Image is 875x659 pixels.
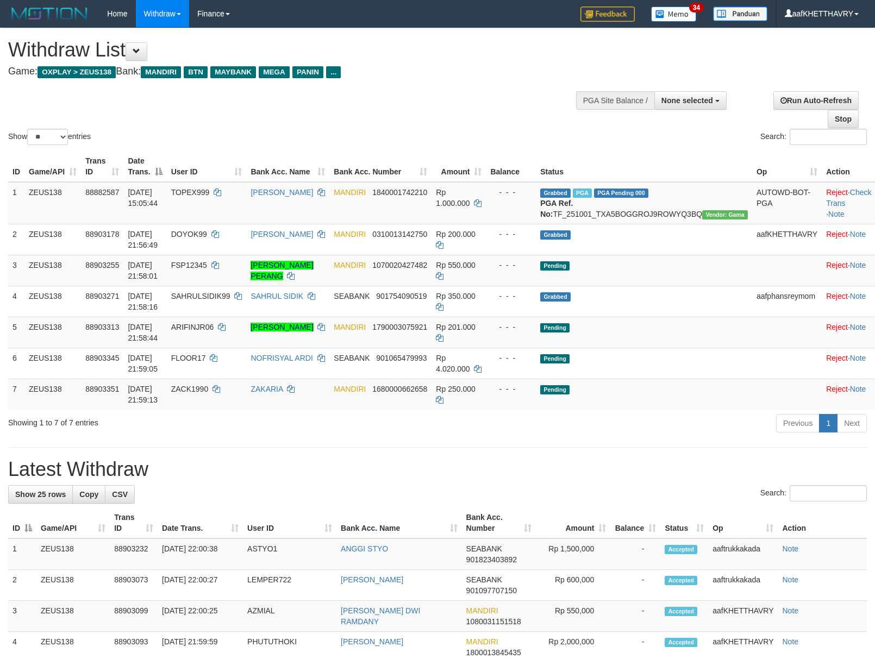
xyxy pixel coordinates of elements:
[540,199,573,218] b: PGA Ref. No:
[8,459,867,480] h1: Latest Withdraw
[773,91,859,110] a: Run Auto-Refresh
[110,601,158,632] td: 88903099
[850,385,866,393] a: Note
[665,607,697,616] span: Accepted
[85,188,119,197] span: 88882587
[112,490,128,499] span: CSV
[540,385,570,394] span: Pending
[251,323,313,331] a: [PERSON_NAME]
[341,575,403,584] a: [PERSON_NAME]
[334,261,366,269] span: MANDIRI
[24,151,81,182] th: Game/API: activate to sort column ascending
[243,570,336,601] td: LEMPER722
[850,292,866,300] a: Note
[466,575,502,584] span: SEABANK
[651,7,697,22] img: Button%20Memo.svg
[540,230,571,240] span: Grabbed
[708,601,778,632] td: aafKHETTHAVRY
[243,507,336,538] th: User ID: activate to sort column ascending
[171,230,207,239] span: DOYOK99
[432,151,486,182] th: Amount: activate to sort column ascending
[826,354,848,362] a: Reject
[540,323,570,332] span: Pending
[24,379,81,410] td: ZEUS138
[8,255,24,286] td: 3
[336,507,462,538] th: Bank Acc. Name: activate to sort column ascending
[8,413,357,428] div: Showing 1 to 7 of 7 entries
[713,7,767,21] img: panduan.png
[708,507,778,538] th: Op: activate to sort column ascending
[536,601,610,632] td: Rp 550,000
[105,485,135,504] a: CSV
[171,354,206,362] span: FLOOR17
[702,210,748,219] span: Vendor URL: https://trx31.1velocity.biz
[210,66,256,78] span: MAYBANK
[341,637,403,646] a: [PERSON_NAME]
[376,354,427,362] span: Copy 901065479993 to clipboard
[826,323,848,331] a: Reject
[36,507,110,538] th: Game/API: activate to sort column ascending
[790,485,867,501] input: Search:
[292,66,323,78] span: PANIN
[334,230,366,239] span: MANDIRI
[24,317,81,348] td: ZEUS138
[665,576,697,585] span: Accepted
[128,323,158,342] span: [DATE] 21:58:44
[752,224,822,255] td: aafKHETTHAVRY
[536,151,752,182] th: Status
[15,490,66,499] span: Show 25 rows
[462,507,536,538] th: Bank Acc. Number: activate to sort column ascending
[372,261,427,269] span: Copy 1070020427482 to clipboard
[610,601,660,632] td: -
[251,354,312,362] a: NOFRISYAL ARDI
[782,544,798,553] a: Note
[436,188,470,208] span: Rp 1.000.000
[8,5,91,22] img: MOTION_logo.png
[158,601,243,632] td: [DATE] 22:00:25
[436,261,475,269] span: Rp 550.000
[171,188,210,197] span: TOPEX999
[826,292,848,300] a: Reject
[610,507,660,538] th: Balance: activate to sort column ascending
[27,129,68,145] select: Showentries
[654,91,727,110] button: None selected
[850,261,866,269] a: Note
[782,606,798,615] a: Note
[72,485,105,504] a: Copy
[540,354,570,363] span: Pending
[110,570,158,601] td: 88903073
[128,354,158,373] span: [DATE] 21:59:05
[341,544,388,553] a: ANGGI STYO
[24,224,81,255] td: ZEUS138
[85,354,119,362] span: 88903345
[490,322,532,332] div: - - -
[760,129,867,145] label: Search:
[85,323,119,331] span: 88903313
[660,507,708,538] th: Status: activate to sort column ascending
[341,606,420,626] a: [PERSON_NAME] DWI RAMDANY
[184,66,208,78] span: BTN
[610,570,660,601] td: -
[490,187,532,198] div: - - -
[826,385,848,393] a: Reject
[782,637,798,646] a: Note
[158,507,243,538] th: Date Trans.: activate to sort column ascending
[436,354,470,373] span: Rp 4.020.000
[466,586,517,595] span: Copy 901097707150 to clipboard
[8,39,572,61] h1: Withdraw List
[708,570,778,601] td: aaftrukkakada
[37,66,116,78] span: OXPLAY > ZEUS138
[8,317,24,348] td: 5
[85,230,119,239] span: 88903178
[828,110,859,128] a: Stop
[8,348,24,379] td: 6
[334,292,370,300] span: SEABANK
[8,151,24,182] th: ID
[128,292,158,311] span: [DATE] 21:58:16
[171,323,214,331] span: ARIFINJR06
[580,7,635,22] img: Feedback.jpg
[334,385,366,393] span: MANDIRI
[540,189,571,198] span: Grabbed
[665,545,697,554] span: Accepted
[436,230,475,239] span: Rp 200.000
